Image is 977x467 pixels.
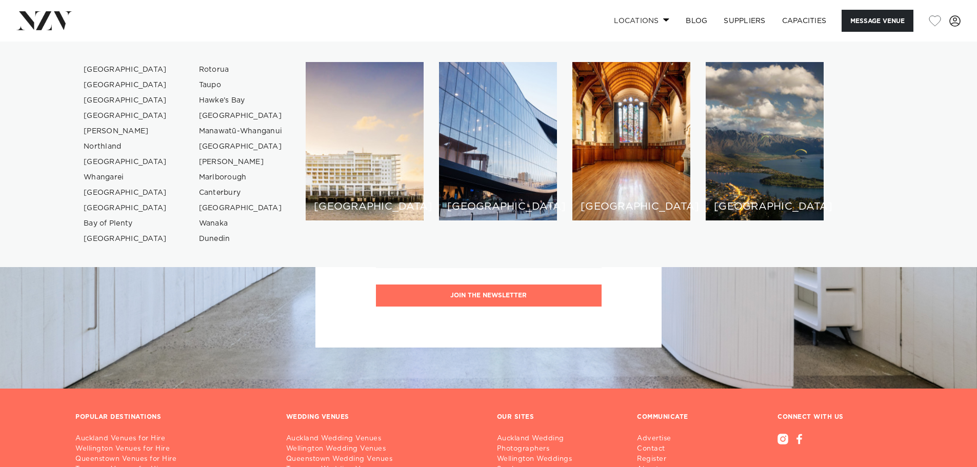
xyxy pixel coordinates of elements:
[191,124,291,139] a: Manawatū-Whanganui
[191,154,291,170] a: [PERSON_NAME]
[191,62,291,77] a: Rotorua
[75,185,175,200] a: [GEOGRAPHIC_DATA]
[16,11,72,30] img: nzv-logo.png
[191,139,291,154] a: [GEOGRAPHIC_DATA]
[191,216,291,231] a: Wanaka
[191,185,291,200] a: Canterbury
[637,413,688,421] h3: COMMUNICATE
[572,62,690,220] a: Christchurch venues [GEOGRAPHIC_DATA]
[439,62,557,220] a: Wellington venues [GEOGRAPHIC_DATA]
[75,454,270,464] a: Queenstown Venues for Hire
[637,454,712,464] a: Register
[581,201,682,212] h6: [GEOGRAPHIC_DATA]
[75,124,175,139] a: [PERSON_NAME]
[75,154,175,170] a: [GEOGRAPHIC_DATA]
[447,201,549,212] h6: [GEOGRAPHIC_DATA]
[286,444,481,454] a: Wellington Wedding Venues
[75,93,175,108] a: [GEOGRAPHIC_DATA]
[75,139,175,154] a: Northland
[75,170,175,185] a: Whangarei
[286,454,481,464] a: Queenstown Wedding Venues
[497,413,534,421] h3: OUR SITES
[191,108,291,124] a: [GEOGRAPHIC_DATA]
[75,77,175,93] a: [GEOGRAPHIC_DATA]
[497,434,621,454] a: Auckland Wedding Photographers
[677,10,715,32] a: BLOG
[75,434,270,444] a: Auckland Venues for Hire
[191,93,291,108] a: Hawke's Bay
[606,10,677,32] a: Locations
[376,285,602,307] button: Join the newsletter
[75,216,175,231] a: Bay of Plenty
[75,444,270,454] a: Wellington Venues for Hire
[637,434,712,444] a: Advertise
[75,108,175,124] a: [GEOGRAPHIC_DATA]
[75,62,175,77] a: [GEOGRAPHIC_DATA]
[842,10,913,32] button: Message Venue
[75,413,161,421] h3: POPULAR DESTINATIONS
[706,62,824,220] a: Queenstown venues [GEOGRAPHIC_DATA]
[191,200,291,216] a: [GEOGRAPHIC_DATA]
[191,77,291,93] a: Taupo
[637,444,712,454] a: Contact
[714,201,815,212] h6: [GEOGRAPHIC_DATA]
[777,413,902,421] h3: CONNECT WITH US
[286,434,481,444] a: Auckland Wedding Venues
[715,10,773,32] a: SUPPLIERS
[191,170,291,185] a: Marlborough
[314,201,415,212] h6: [GEOGRAPHIC_DATA]
[774,10,835,32] a: Capacities
[75,231,175,247] a: [GEOGRAPHIC_DATA]
[306,62,424,220] a: Auckland venues [GEOGRAPHIC_DATA]
[286,413,349,421] h3: WEDDING VENUES
[75,200,175,216] a: [GEOGRAPHIC_DATA]
[191,231,291,247] a: Dunedin
[497,454,621,464] a: Wellington Weddings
